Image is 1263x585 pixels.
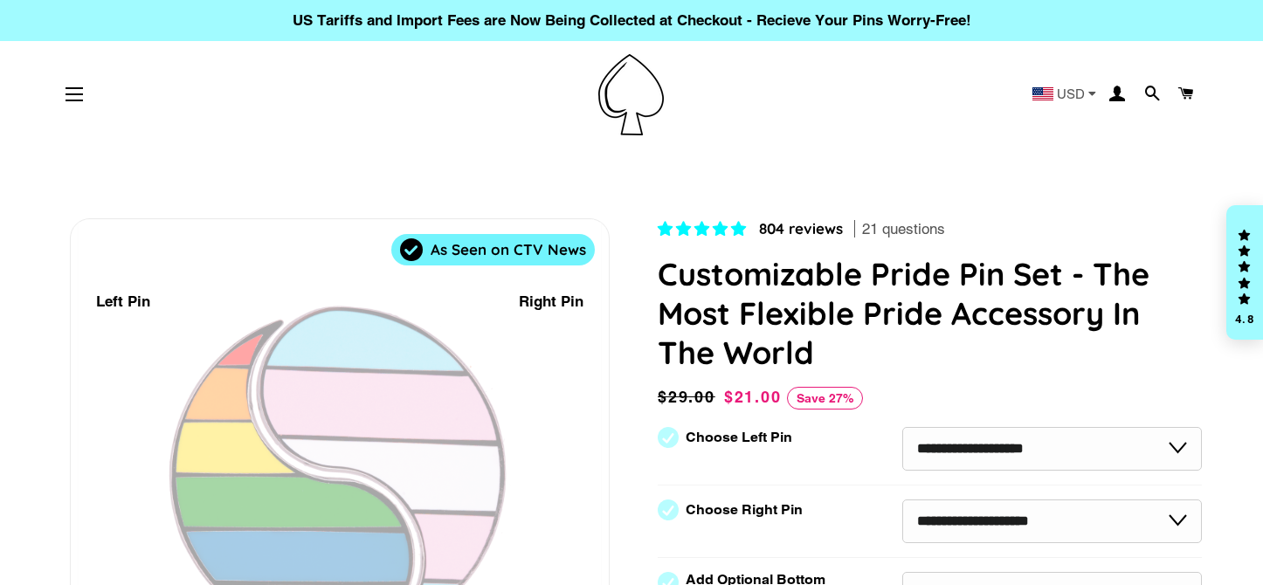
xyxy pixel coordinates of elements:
label: Choose Right Pin [686,502,803,518]
div: Right Pin [519,290,583,313]
label: Choose Left Pin [686,430,792,445]
span: Save 27% [787,387,863,409]
h1: Customizable Pride Pin Set - The Most Flexible Pride Accessory In The World [658,254,1202,372]
div: 4.8 [1234,313,1255,325]
img: Pin-Ace [598,54,664,135]
span: 21 questions [862,219,945,240]
span: 4.83 stars [658,220,750,237]
span: 804 reviews [759,219,843,237]
span: $21.00 [724,388,782,406]
div: Click to open Judge.me floating reviews tab [1226,205,1263,340]
span: USD [1057,87,1085,100]
span: $29.00 [658,385,720,409]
